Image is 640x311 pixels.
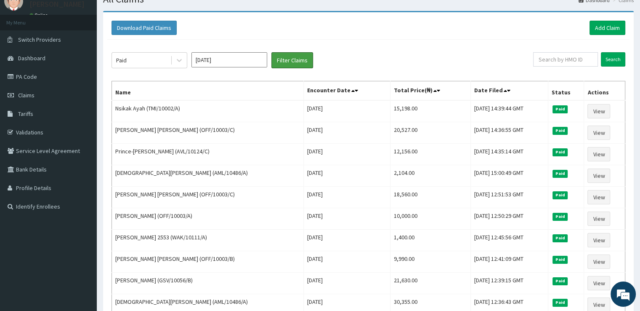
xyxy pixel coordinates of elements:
td: [DATE] [304,144,390,165]
td: 12,156.00 [390,144,471,165]
input: Select Month and Year [191,52,267,67]
td: 9,990.00 [390,251,471,273]
input: Search [601,52,625,67]
td: Nsikak Ayah (TMI/10002/A) [112,100,304,122]
span: Paid [552,256,568,263]
div: Minimize live chat window [138,4,158,24]
span: Paid [552,277,568,285]
td: 18,560.00 [390,187,471,208]
td: [DATE] [304,230,390,251]
td: [PERSON_NAME] [PERSON_NAME] (OFF/10003/C) [112,122,304,144]
div: Paid [116,56,127,64]
td: [DATE] [304,208,390,230]
td: [DATE] 12:50:29 GMT [471,208,548,230]
td: [DATE] 12:51:53 GMT [471,187,548,208]
span: We're online! [49,99,116,184]
span: Paid [552,148,568,156]
th: Total Price(₦) [390,81,471,101]
td: [DATE] 14:36:55 GMT [471,122,548,144]
span: Tariffs [18,110,33,118]
span: Paid [552,234,568,242]
td: [DATE] [304,187,390,208]
td: [DATE] [304,165,390,187]
td: [PERSON_NAME] [PERSON_NAME] (OFF/10003/C) [112,187,304,208]
a: View [587,190,610,204]
button: Download Paid Claims [112,21,177,35]
a: View [587,169,610,183]
td: [DATE] [304,122,390,144]
span: Paid [552,170,568,177]
img: d_794563401_company_1708531726252_794563401 [16,42,34,63]
td: [PERSON_NAME] 2553 (WAK/10111/A) [112,230,304,251]
td: [DATE] [304,273,390,294]
th: Status [548,81,584,101]
td: [DATE] 12:45:56 GMT [471,230,548,251]
td: [PERSON_NAME] (GSV/10056/B) [112,273,304,294]
td: 21,630.00 [390,273,471,294]
td: [DATE] 14:39:44 GMT [471,100,548,122]
a: View [587,147,610,161]
a: View [587,104,610,118]
a: Online [29,12,50,18]
div: Chat with us now [44,47,141,58]
span: Paid [552,127,568,134]
p: [PERSON_NAME] [29,0,85,8]
span: Dashboard [18,54,45,62]
td: 2,104.00 [390,165,471,187]
td: [DATE] [304,100,390,122]
td: 1,400.00 [390,230,471,251]
span: Claims [18,91,35,99]
button: Filter Claims [271,52,313,68]
textarea: Type your message and hit 'Enter' [4,215,160,244]
td: [PERSON_NAME] [PERSON_NAME] (OFF/10003/B) [112,251,304,273]
span: Paid [552,213,568,220]
th: Actions [584,81,625,101]
td: [DATE] [304,251,390,273]
a: Add Claim [590,21,625,35]
th: Encounter Date [304,81,390,101]
td: [DATE] 12:39:15 GMT [471,273,548,294]
span: Switch Providers [18,36,61,43]
span: Paid [552,299,568,306]
td: [PERSON_NAME] (OFF/10003/A) [112,208,304,230]
input: Search by HMO ID [533,52,598,67]
span: Paid [552,191,568,199]
td: 15,198.00 [390,100,471,122]
td: [DATE] 12:41:09 GMT [471,251,548,273]
span: Paid [552,105,568,113]
td: [DATE] 14:35:14 GMT [471,144,548,165]
a: View [587,126,610,140]
a: View [587,212,610,226]
td: [DATE] 15:00:49 GMT [471,165,548,187]
th: Name [112,81,304,101]
td: [DEMOGRAPHIC_DATA][PERSON_NAME] (AML/10486/A) [112,165,304,187]
a: View [587,255,610,269]
a: View [587,276,610,290]
td: 10,000.00 [390,208,471,230]
td: 20,527.00 [390,122,471,144]
th: Date Filed [471,81,548,101]
a: View [587,233,610,247]
td: Prince-[PERSON_NAME] (AVL/10124/C) [112,144,304,165]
